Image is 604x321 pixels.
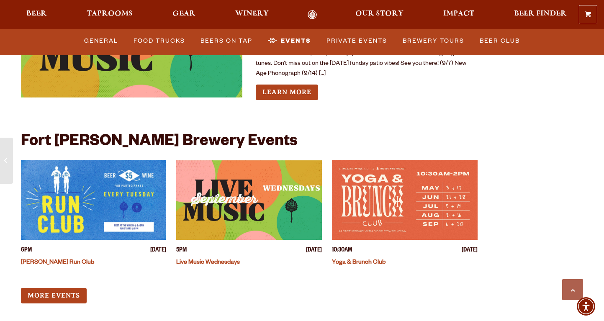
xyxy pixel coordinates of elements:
[332,160,478,240] a: View event details
[81,10,138,20] a: Taprooms
[514,10,567,17] span: Beer Finder
[167,10,201,20] a: Gear
[21,259,94,266] a: [PERSON_NAME] Run Club
[176,247,187,255] span: 5PM
[355,10,404,17] span: Our Story
[399,31,468,51] a: Brewery Tours
[476,31,523,51] a: Beer Club
[21,247,32,255] span: 6PM
[265,31,314,51] a: Events
[256,85,318,100] a: Learn more about Live Music Sundays
[438,10,480,20] a: Impact
[323,31,391,51] a: Private Events
[150,247,166,255] span: [DATE]
[21,134,297,152] h2: Fort [PERSON_NAME] Brewery Events
[21,288,87,303] a: More Events (opens in a new window)
[562,279,583,300] a: Scroll to top
[197,31,256,51] a: Beers on Tap
[81,31,121,51] a: General
[235,10,269,17] span: Winery
[462,247,478,255] span: [DATE]
[130,31,188,51] a: Food Trucks
[332,247,352,255] span: 10:30AM
[332,259,386,266] a: Yoga & Brunch Club
[577,297,595,316] div: Accessibility Menu
[21,160,167,240] a: View event details
[296,10,328,20] a: Odell Home
[87,10,133,17] span: Taprooms
[176,259,240,266] a: Live Music Wednesdays
[350,10,409,20] a: Our Story
[172,10,195,17] span: Gear
[26,10,47,17] span: Beer
[509,10,572,20] a: Beer Finder
[230,10,274,20] a: Winery
[443,10,474,17] span: Impact
[21,10,52,20] a: Beer
[306,247,322,255] span: [DATE]
[176,160,322,240] a: View event details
